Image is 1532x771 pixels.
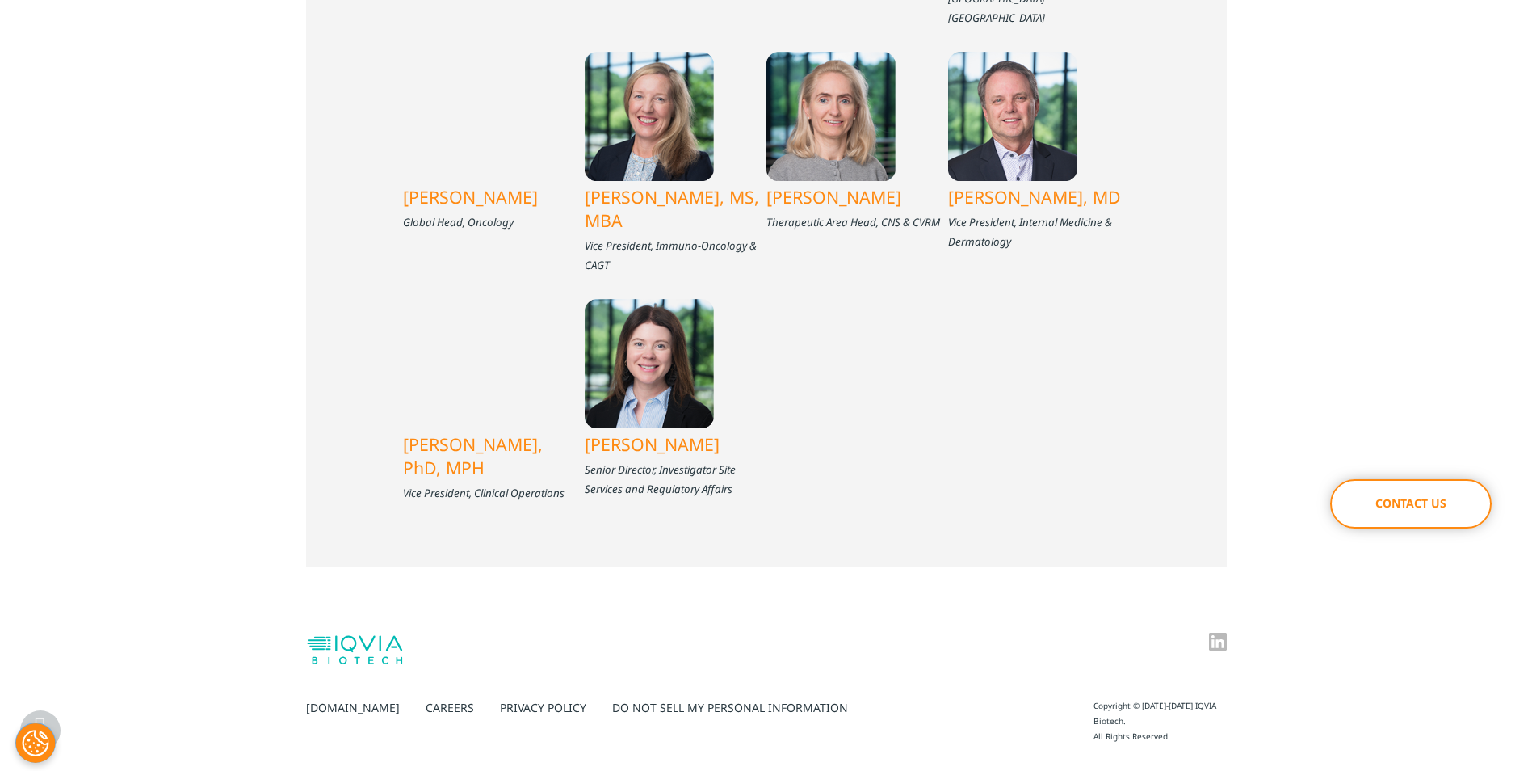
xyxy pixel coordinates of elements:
div: Global Head, Oncology [403,213,585,232]
a: Careers [426,700,474,715]
a: [PERSON_NAME], MD [948,181,1130,213]
div: Vice President, Immuno-Oncology & CAGT [585,236,766,275]
div: Senior Director, Investigator Site Services and Regulatory Affairs [585,460,766,499]
a: [PERSON_NAME] [766,181,948,213]
a: [PERSON_NAME] [403,181,585,213]
div: Vice President, Clinical Operations [403,483,585,503]
button: Cookies Settings [15,723,56,763]
div: Copyright © [DATE]-[DATE] IQVIA Biotech. All Rights Reserved. [1093,698,1227,744]
a: Contact Us [1330,479,1492,529]
div: Vice President, Internal Medicine & Dermatology [948,213,1130,251]
a: [PERSON_NAME], PhD, MPH [403,428,585,483]
a: Privacy Policy [500,700,586,715]
a: [PERSON_NAME] [585,428,766,460]
a: [DOMAIN_NAME] [306,700,400,715]
a: [PERSON_NAME], MS, MBA [585,181,766,236]
a: Do Not Sell My Personal Information [612,700,852,715]
div: Therapeutic Area Head, CNS & CVRM [766,213,948,232]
